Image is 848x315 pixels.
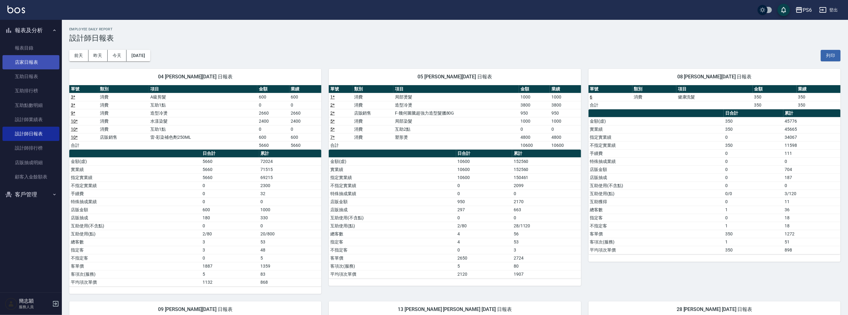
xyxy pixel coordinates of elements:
td: 5660 [257,141,289,149]
td: 0 [201,182,259,190]
td: 1132 [201,278,259,286]
th: 項目 [149,85,257,93]
td: 不指定實業績 [329,182,456,190]
td: 950 [519,109,550,117]
td: 56 [512,230,581,238]
td: 合計 [589,101,632,109]
button: 列印 [821,50,841,61]
table: a dense table [589,109,841,254]
th: 類別 [632,85,676,93]
th: 累計 [512,150,581,158]
td: 5 [201,270,259,278]
td: 客單價 [589,230,724,238]
td: 83 [259,270,322,278]
th: 業績 [797,85,841,93]
td: 4800 [550,133,581,141]
td: 3 [201,246,259,254]
td: 600 [289,133,322,141]
td: 消費 [98,117,149,125]
td: 0 [456,182,512,190]
td: 4800 [519,133,550,141]
td: 造型冷燙 [149,109,257,117]
td: 互助1點 [149,125,257,133]
td: 特殊抽成業績 [329,190,456,198]
td: 32 [259,190,322,198]
td: 指定客 [69,246,201,254]
td: 0 [724,173,783,182]
td: 950 [456,198,512,206]
td: 特殊抽成業績 [589,157,724,165]
td: 10600 [550,141,581,149]
td: 店販銷售 [98,133,149,141]
td: 1907 [512,270,581,278]
td: 5 [456,262,512,270]
td: 0 [519,125,550,133]
td: F-幾何圖騰超強力造型髮臘80G [393,109,519,117]
td: 健康洗髮 [676,93,753,101]
span: 09 [PERSON_NAME][DATE] 日報表 [77,306,314,313]
a: 互助排行榜 [2,84,59,98]
td: 總客數 [69,238,201,246]
td: 4 [456,230,512,238]
td: 0 [512,190,581,198]
td: 店販抽成 [589,173,724,182]
td: 手續費 [69,190,201,198]
td: 實業績 [329,165,456,173]
td: 1000 [550,93,581,101]
td: 2120 [456,270,512,278]
td: 金額(虛) [589,117,724,125]
td: 互助2點 [393,125,519,133]
th: 業績 [550,85,581,93]
button: PS6 [793,4,814,16]
th: 單號 [589,85,632,93]
td: 不指定實業績 [69,182,201,190]
a: 報表目錄 [2,41,59,55]
td: 10600 [456,157,512,165]
td: 53 [259,238,322,246]
td: 指定客 [329,238,456,246]
div: PS6 [803,6,812,14]
th: 日合計 [456,150,512,158]
span: 28 [PERSON_NAME] [DATE] 日報表 [596,306,833,313]
h2: Employee Daily Report [69,27,841,31]
td: 3 [201,238,259,246]
button: 客戶管理 [2,186,59,203]
td: 36 [783,206,841,214]
td: 0 [512,214,581,222]
td: 2724 [512,254,581,262]
td: 總客數 [589,206,724,214]
td: 1 [724,222,783,230]
td: 合計 [69,141,98,149]
td: 1887 [201,262,259,270]
button: 昨天 [88,50,108,61]
td: 297 [456,206,512,214]
td: 消費 [632,93,676,101]
td: 18 [783,222,841,230]
td: 合計 [329,141,352,149]
td: 2170 [512,198,581,206]
td: 不指定客 [589,222,724,230]
button: 今天 [108,50,127,61]
td: 2/80 [456,222,512,230]
td: 店販金額 [69,206,201,214]
button: 報表及分析 [2,22,59,38]
td: 0 [201,254,259,262]
td: 20/800 [259,230,322,238]
td: 2400 [289,117,322,125]
td: 水漾染髮 [149,117,257,125]
table: a dense table [589,85,841,109]
td: 實業績 [589,125,724,133]
td: 69215 [259,173,322,182]
td: 600 [289,93,322,101]
td: 0 [550,125,581,133]
td: 平均項次單價 [69,278,201,286]
td: 互助使用(不含點) [329,214,456,222]
td: 53 [512,238,581,246]
td: 0 [201,190,259,198]
td: 152560 [512,165,581,173]
th: 類別 [353,85,394,93]
td: 0 [783,182,841,190]
td: 350 [724,125,783,133]
td: 2099 [512,182,581,190]
td: 350 [724,230,783,238]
